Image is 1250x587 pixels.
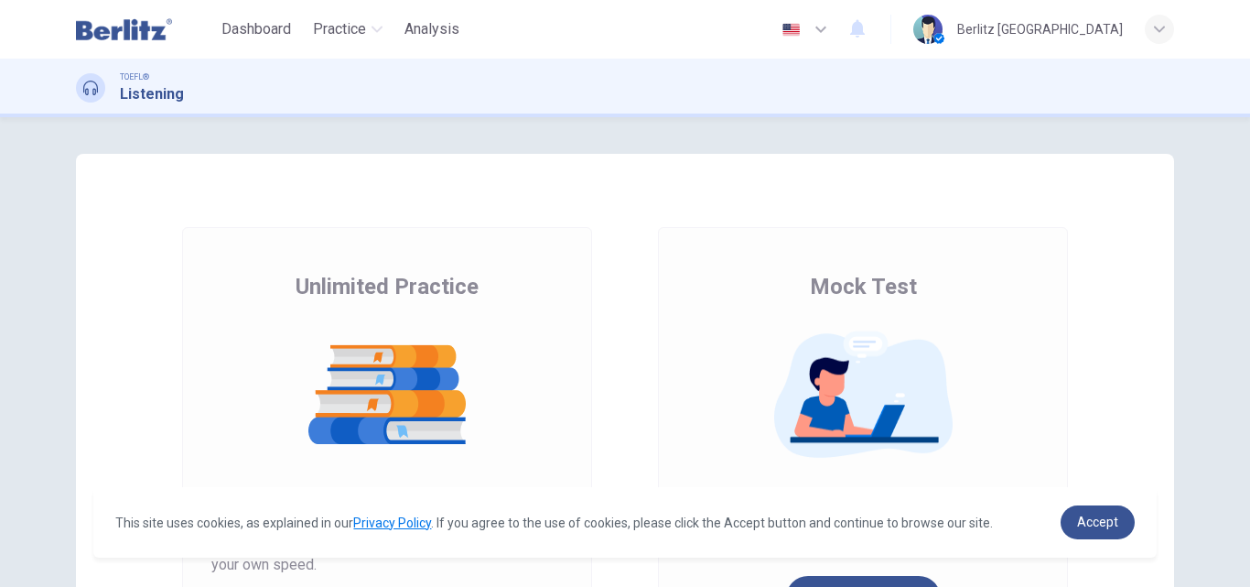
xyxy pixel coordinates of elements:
img: en [780,23,803,37]
span: Dashboard [221,18,291,40]
a: dismiss cookie message [1061,505,1135,539]
span: Accept [1077,515,1118,529]
span: TOEFL® [120,71,149,83]
button: Practice [306,13,390,46]
div: Berlitz [GEOGRAPHIC_DATA] [957,18,1123,40]
button: Dashboard [214,13,298,46]
span: Unlimited Practice [296,272,479,301]
span: Analysis [404,18,459,40]
a: Privacy Policy [353,516,431,530]
span: This site uses cookies, as explained in our . If you agree to the use of cookies, please click th... [115,516,993,530]
span: Mock Test [810,272,917,301]
h1: Listening [120,83,184,105]
a: Berlitz Latam logo [76,11,214,48]
span: Practice [313,18,366,40]
img: Profile picture [913,15,943,44]
button: Analysis [397,13,467,46]
div: cookieconsent [93,487,1156,558]
img: Berlitz Latam logo [76,11,172,48]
